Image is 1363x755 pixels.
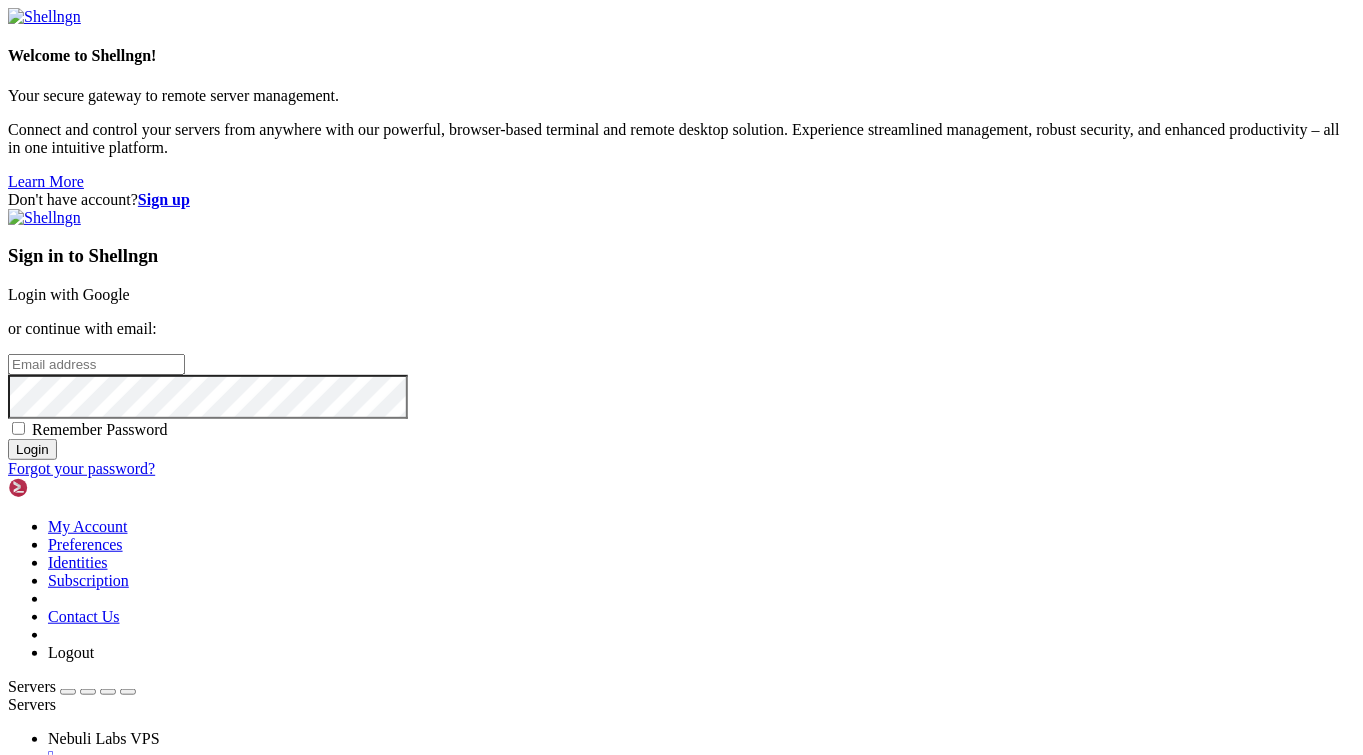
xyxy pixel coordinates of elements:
img: Shellngn [8,209,81,227]
img: Shellngn [8,8,81,26]
input: Remember Password [12,422,25,435]
a: Contact Us [48,608,120,625]
img: Shellngn [8,478,123,498]
input: Email address [8,354,185,375]
p: Connect and control your servers from anywhere with our powerful, browser-based terminal and remo... [8,121,1355,157]
a: Identities [48,554,108,571]
a: Subscription [48,572,129,589]
div: Servers [8,696,1355,714]
a: Servers [8,678,136,695]
a: Logout [48,644,94,661]
a: Preferences [48,536,123,553]
span: Remember Password [32,421,168,438]
div: Don't have account? [8,191,1355,209]
h3: Sign in to Shellngn [8,245,1355,267]
h4: Welcome to Shellngn! [8,47,1355,65]
input: Login [8,439,57,460]
a: Sign up [138,191,190,208]
p: Your secure gateway to remote server management. [8,87,1355,105]
p: or continue with email: [8,320,1355,338]
a: Learn More [8,173,84,190]
span: Nebuli Labs VPS [48,730,160,747]
a: Forgot your password? [8,460,155,477]
span: Servers [8,678,56,695]
a: Login with Google [8,286,130,303]
a: My Account [48,518,128,535]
